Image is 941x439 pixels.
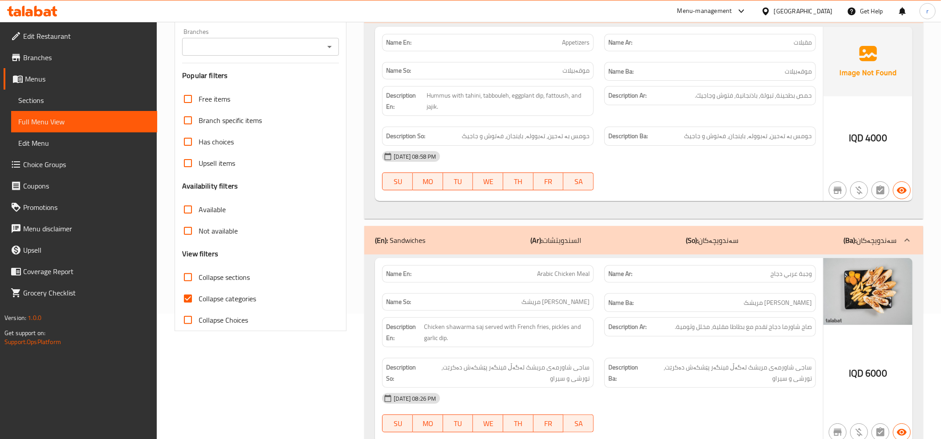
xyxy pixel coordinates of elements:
a: Menus [4,68,157,90]
span: Arabic Chicken Meal [537,269,590,279]
span: Appetizers [562,38,590,47]
span: MO [416,175,440,188]
strong: Description So: [386,131,425,142]
span: موقەبیلات [562,66,590,75]
strong: Description En: [386,321,422,343]
span: ساجی شاورمەی مریشک لەگەڵ فینگەر پێشکەش دەکرێت، تورشی و سیراو [423,362,590,384]
span: وجبة عربي دجاج [770,269,812,279]
span: حومس بە تەحین، تەبوولە، باینجان، فەتوش و جاجیک [684,131,812,142]
span: SA [567,417,590,430]
span: 6000 [865,365,887,382]
span: Collapse categories [199,293,256,304]
span: SU [386,175,409,188]
span: SA [567,175,590,188]
p: سەندویچەکان [843,235,896,246]
span: مقبلات [794,38,812,47]
button: Open [323,41,336,53]
span: Full Menu View [18,116,150,127]
span: صاج شاورما دجاج تقدم مع بطاطا مقلية، مخلل وثومية. [675,321,812,332]
span: Get support on: [4,327,45,339]
strong: Name So: [386,66,411,75]
h3: Popular filters [182,70,339,81]
span: r [926,6,929,16]
span: Not available [199,226,238,236]
span: FR [537,175,560,188]
strong: Description Ba: [608,131,648,142]
span: 1.0.0 [28,312,41,324]
span: حومس بە تەحین، تەبوولە، باینجان، فەتوش و جاجیک [462,131,590,142]
a: Branches [4,47,157,68]
span: Version: [4,312,26,324]
span: [PERSON_NAME] مریشک [744,297,812,308]
b: (Ar): [530,234,542,247]
span: Menus [25,74,150,84]
span: Sections [18,95,150,106]
button: TU [443,414,473,432]
span: Choice Groups [23,159,150,170]
img: Vix_Restaurant_%D9%88%D8%AC%D8%A8%D8%A9_%D8%B9%D8%B1%D8%A8%D9%8A_638960711048779435.jpg [823,258,912,325]
button: WE [473,414,503,432]
strong: Name Ba: [608,66,634,77]
a: Choice Groups [4,154,157,175]
a: Edit Menu [11,132,157,154]
span: [DATE] 08:58 PM [390,152,440,161]
span: ساجی شاورمەی مریشک لەگەڵ فینگەر پێشکەش دەکرێت، تورشی و سیراو [645,362,812,384]
button: MO [413,414,443,432]
button: FR [534,172,564,190]
strong: Name En: [386,38,411,47]
span: [PERSON_NAME] مریشک [521,297,590,307]
a: Coverage Report [4,261,157,282]
button: TU [443,172,473,190]
span: SU [386,417,409,430]
span: IQD [849,365,864,382]
button: Not has choices [872,181,889,199]
a: Menu disclaimer [4,218,157,239]
div: (En): Sandwiches(Ar):السندويتشات(So):سەندویچەکان(Ba):سەندویچەکان [364,226,923,254]
span: Chicken shawarma saj served with French fries, pickles and garlic dip. [424,321,590,343]
button: TH [503,172,534,190]
div: [GEOGRAPHIC_DATA] [774,6,833,16]
a: Edit Restaurant [4,25,157,47]
h3: Availability filters [182,181,238,191]
span: Collapse sections [199,272,250,283]
span: Grocery Checklist [23,287,150,298]
a: Coupons [4,175,157,197]
span: Has choices [199,136,234,147]
span: TU [447,417,470,430]
button: Purchased item [850,181,868,199]
span: TH [507,175,530,188]
strong: Description So: [386,362,421,384]
button: Not branch specific item [829,181,847,199]
a: Sections [11,90,157,111]
span: [DATE] 08:26 PM [390,394,440,403]
button: SA [563,172,594,190]
button: MO [413,172,443,190]
strong: Name Ar: [608,269,632,279]
a: Promotions [4,197,157,218]
button: SU [382,172,413,190]
button: TH [503,414,534,432]
span: Coverage Report [23,266,150,277]
span: Coupons [23,181,150,191]
strong: Description Ba: [608,362,643,384]
b: (So): [686,234,698,247]
h3: View filters [182,249,218,259]
button: SA [563,414,594,432]
span: حمص بطحينة, تبولة, باذنجانية, فتوش وجاجيك. [695,90,812,101]
div: (En): Appetizers(Ar):المقبلات(So):موقەبیلات(Ba):موقەبیلات [364,23,923,219]
button: FR [534,414,564,432]
a: Support.OpsPlatform [4,336,61,348]
strong: Name Ba: [608,297,634,308]
div: Menu-management [677,6,732,16]
span: Menu disclaimer [23,223,150,234]
p: سەندویچەکان [686,235,738,246]
strong: Description Ar: [608,321,647,332]
span: Edit Menu [18,138,150,148]
strong: Description Ar: [608,90,647,101]
img: Ae5nvW7+0k+MAAAAAElFTkSuQmCC [823,27,912,96]
a: Grocery Checklist [4,282,157,304]
span: Upsell items [199,158,235,168]
span: Edit Restaurant [23,31,150,41]
strong: Name So: [386,297,411,307]
button: Available [893,181,911,199]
